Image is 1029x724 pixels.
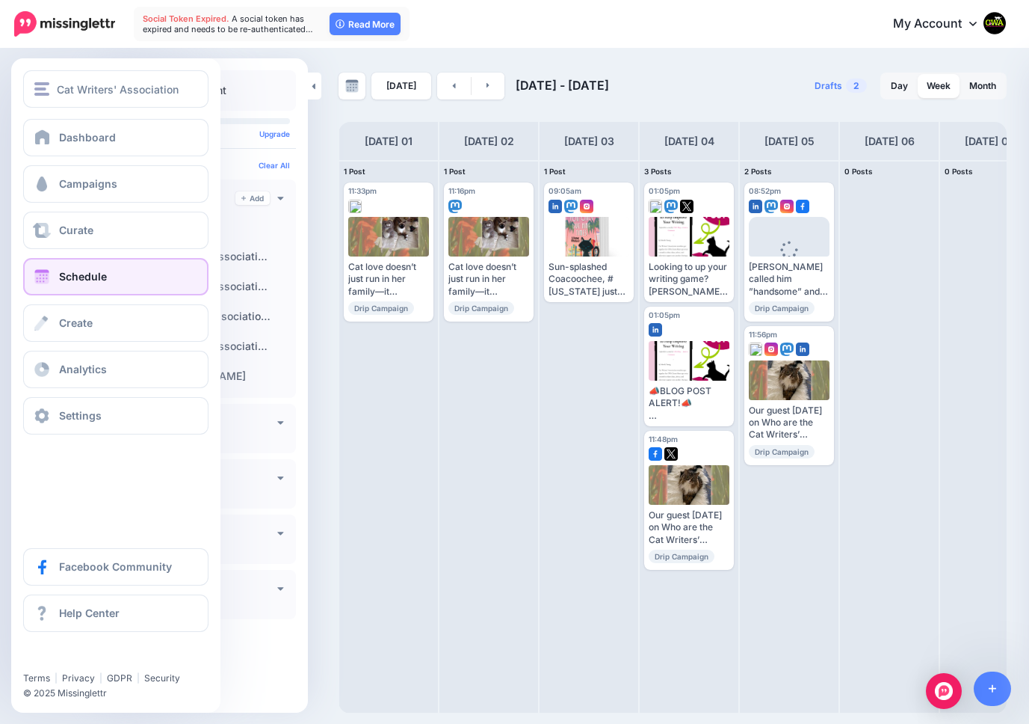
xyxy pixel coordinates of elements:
span: Social Token Expired. [143,13,229,24]
span: A social token has expired and needs to be re-authenticated… [143,13,313,34]
h4: [DATE] 03 [564,132,614,150]
span: Dashboard [59,131,116,144]
div: 📣BLOG POST ALERT!📣 There's a new post up on the CWA Blog! Looking to up your writing game? [PERSO... [649,385,729,422]
img: instagram-square.png [780,200,794,213]
a: Read More [330,13,401,35]
span: 11:33pm [348,186,377,195]
h4: [DATE] 05 [764,132,815,150]
a: Day [882,74,917,98]
img: mastodon-square.png [764,200,778,213]
span: Curate [59,224,93,236]
a: Week [918,74,960,98]
a: Dashboard [23,119,208,156]
h4: [DATE] 02 [464,132,514,150]
div: Sun-splashed Coacoochee, #[US_STATE] just ten minutes up the road from [GEOGRAPHIC_DATA] is comin... [549,261,629,298]
div: [PERSON_NAME] called him ”handsome” and ”friendly” and describes him as a lap cat who loves to zi... [749,261,829,298]
span: Drip Campaign [448,301,514,315]
img: bluesky-square.png [749,343,762,356]
img: linkedin-square.png [649,323,662,337]
span: Schedule [59,270,107,283]
h4: [DATE] 04 [664,132,714,150]
img: Missinglettr [14,11,115,37]
span: Analytics [59,363,107,375]
span: 2 Posts [744,167,772,176]
img: facebook-square.png [649,447,662,461]
a: Clear All [259,161,290,170]
span: 08:52pm [749,186,781,195]
a: Security [144,672,180,684]
span: Help Center [59,607,120,619]
span: 01:05pm [649,186,680,195]
span: 01:05pm [649,310,680,319]
span: Drip Campaign [749,445,815,458]
a: Drafts2 [806,73,876,99]
span: 11:48pm [649,435,678,444]
a: Add [235,191,270,205]
img: linkedin-square.png [549,200,562,213]
img: calendar-grey-darker.png [345,79,359,93]
span: 1 Post [544,167,566,176]
span: 1 Post [344,167,365,176]
img: mastodon-square.png [664,200,678,213]
a: Facebook Community [23,548,208,586]
div: Cat love doesn’t just run in her family—it reincarnates, changes names, changes fur, and always f... [448,261,529,298]
a: Create [23,304,208,342]
span: Drip Campaign [348,301,414,315]
img: bluesky-square.png [649,200,662,213]
div: Our guest [DATE] on Who are the Cat Writers’ Association? is [PERSON_NAME] [PERSON_NAME], author,... [649,509,729,546]
div: Looking to up your writing game? [PERSON_NAME] has your back with nine recommended books to help ... [649,261,729,298]
img: bluesky-square.png [348,200,362,213]
div: Our guest [DATE] on Who are the Cat Writers’ Association? is [PERSON_NAME] [PERSON_NAME], author,... [749,405,829,441]
span: 3 Posts [644,167,672,176]
img: instagram-square.png [580,200,593,213]
a: Privacy [62,672,95,684]
span: Drip Campaign [749,301,815,315]
span: 1 Post [444,167,466,176]
span: Create [59,316,93,329]
h4: [DATE] 01 [365,132,412,150]
span: 0 Posts [844,167,873,176]
h4: [DATE] 06 [865,132,915,150]
a: Schedule [23,258,208,295]
span: 0 Posts [945,167,973,176]
span: 11:56pm [749,330,777,339]
a: Analytics [23,351,208,388]
span: | [55,672,58,684]
a: GDPR [107,672,132,684]
span: Cat Writers' Association [57,81,179,98]
img: mastodon-square.png [564,200,578,213]
a: Curate [23,212,208,249]
span: | [137,672,140,684]
img: twitter-square.png [680,200,693,213]
a: Help Center [23,595,208,632]
img: twitter-square.png [664,447,678,461]
img: facebook-square.png [796,200,809,213]
span: 09:05am [549,186,581,195]
iframe: Twitter Follow Button [23,651,139,666]
span: | [99,672,102,684]
span: [DATE] - [DATE] [516,78,609,93]
span: Drip Campaign [649,550,714,563]
button: Cat Writers' Association [23,70,208,108]
a: My Account [878,6,1007,43]
img: instagram-square.png [764,343,778,356]
a: Settings [23,397,208,435]
span: 2 [846,79,867,93]
a: Upgrade [259,129,290,138]
h4: [DATE] 07 [965,132,1014,150]
img: linkedin-square.png [749,200,762,213]
span: Facebook Community [59,560,172,573]
div: Cat love doesn’t just run in her family—it reincarnates, changes names, changes fur, and always f... [348,261,429,298]
img: menu.png [34,82,49,96]
div: Loading [769,241,810,280]
span: 11:16pm [448,186,475,195]
a: [DATE] [371,73,431,99]
img: linkedin-square.png [796,343,809,356]
span: Settings [59,409,102,422]
div: Open Intercom Messenger [926,673,962,709]
span: Campaigns [59,177,117,190]
img: mastodon-square.png [448,200,462,213]
span: Drafts [815,82,842,90]
li: © 2025 Missinglettr [23,686,220,701]
a: Campaigns [23,165,208,203]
